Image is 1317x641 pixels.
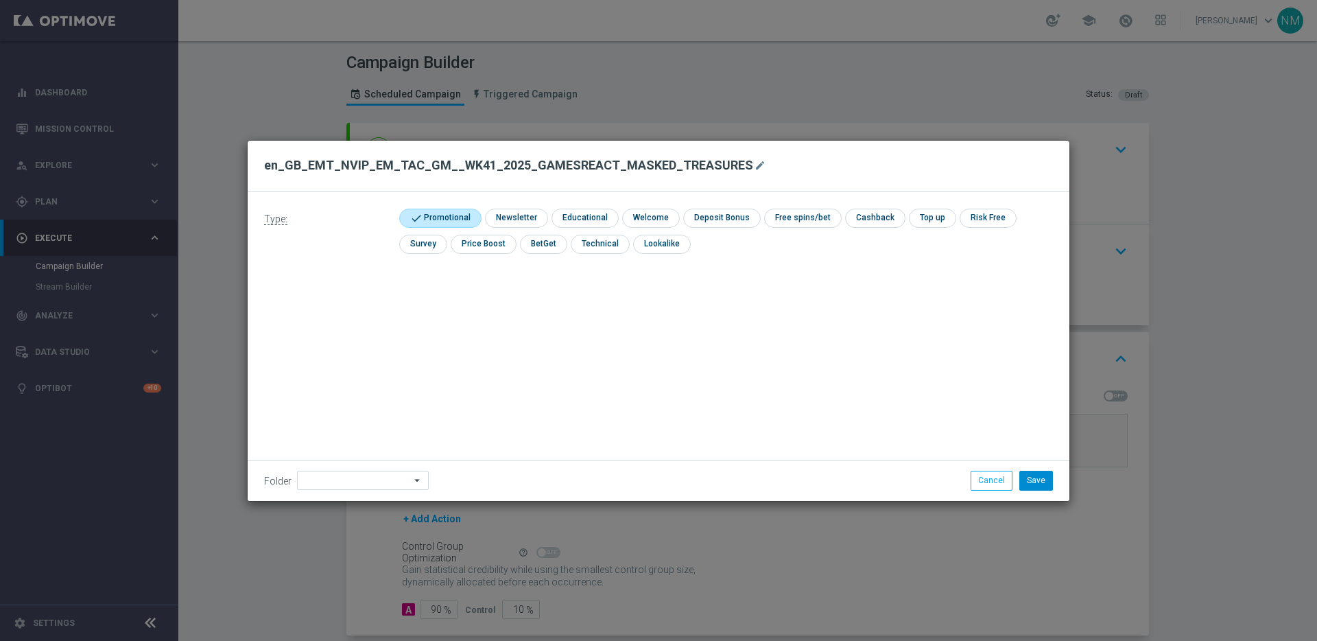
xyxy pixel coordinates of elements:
[411,471,425,489] i: arrow_drop_down
[264,476,292,487] label: Folder
[971,471,1012,490] button: Cancel
[1019,471,1053,490] button: Save
[264,213,287,225] span: Type:
[755,160,766,171] i: mode_edit
[264,157,753,174] h2: en_GB_EMT_NVIP_EM_TAC_GM__WK41_2025_GAMESREACT_MASKED_TREASURES
[753,157,770,174] button: mode_edit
